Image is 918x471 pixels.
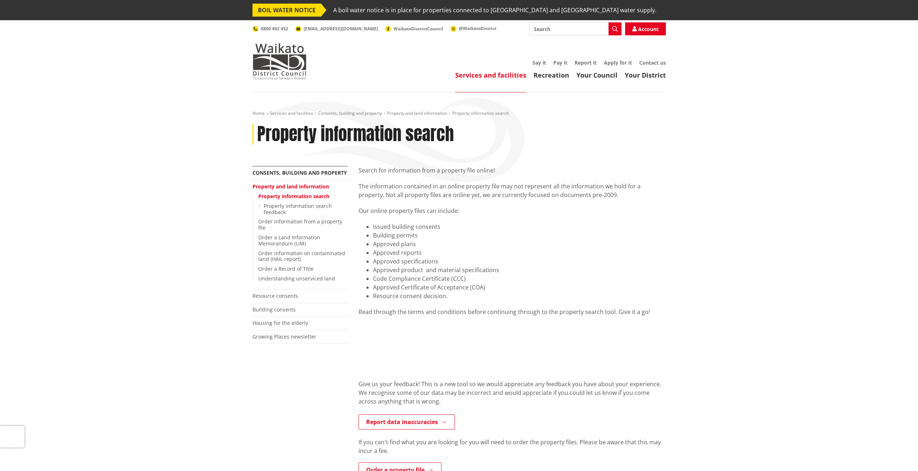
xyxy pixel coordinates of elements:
a: Order information on contaminated land (HAIL report) [258,250,345,263]
a: Your District [625,71,666,79]
a: Services and facilities [270,110,313,116]
span: @WaikatoDistrict [459,25,496,31]
li: Approved plans [373,240,666,248]
a: WaikatoDistrictCouncil [385,26,443,32]
a: 0800 492 452 [252,26,288,32]
a: Contact us [639,59,666,66]
li: Building permits [373,231,666,240]
div: Read through the terms and conditions before continuing through to the property search tool. Give... [359,308,666,316]
a: Apply for it [604,59,632,66]
a: Your Council [576,71,618,79]
a: Property and land information [252,183,329,190]
li: Code Compliance Certificate (CCC) [373,274,666,283]
a: Understanding unserviced land [258,275,335,282]
a: Say it [532,59,546,66]
a: [EMAIL_ADDRESS][DOMAIN_NAME] [295,26,378,32]
div: Give us your feedback! This is a new tool so we would appreciate any feedback you have about your... [359,380,666,414]
p: If you can't find what you are looking for you will need to order the property files. Please be a... [359,438,666,455]
p: Search for information from a property file online! [359,166,666,175]
a: Consents, building and property [252,169,347,176]
a: Consents, building and property [318,110,382,116]
a: Housing for the elderly [252,319,308,326]
a: Property information search feedback [264,202,332,215]
a: Property information search [258,193,329,200]
a: Growing Places newsletter [252,333,316,340]
img: Waikato District Council - Te Kaunihera aa Takiwaa o Waikato [252,43,307,79]
a: Property and land information [387,110,447,116]
h1: Property information search [257,124,454,145]
span: BOIL WATER NOTICE [252,4,321,17]
a: Building consents [252,306,296,313]
li: Approved reports [373,248,666,257]
a: Services and facilities [455,71,526,79]
input: Search input [529,22,621,35]
span: WaikatoDistrictCouncil [394,26,443,32]
a: Account [625,22,666,35]
li: Approved product and material specifications [373,266,666,274]
li: Issued building consents [373,222,666,231]
li: Approved specifications [373,257,666,266]
a: Report it [575,59,597,66]
li: Resource consent decision. [373,292,666,300]
a: Order a Record of Title [258,265,313,272]
a: Resource consents [252,292,298,299]
p: The information contained in an online property file may not represent all the information we hol... [359,182,666,199]
span: 0800 492 452 [261,26,288,32]
a: Home [252,110,265,116]
span: Property information search [452,110,509,116]
a: Recreation [533,71,569,79]
a: Order information from a property file [258,218,342,231]
span: A boil water notice is in place for properties connected to [GEOGRAPHIC_DATA] and [GEOGRAPHIC_DAT... [333,4,656,17]
a: @WaikatoDistrict [451,25,496,31]
a: Report data inaccuracies [359,414,455,429]
li: Approved Certificate of Acceptance (COA) [373,283,666,292]
a: Order a Land Information Memorandum (LIM) [258,234,320,247]
a: Pay it [553,59,567,66]
nav: breadcrumb [252,110,666,117]
span: [EMAIL_ADDRESS][DOMAIN_NAME] [304,26,378,32]
span: Our online property files can include: [359,207,459,215]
